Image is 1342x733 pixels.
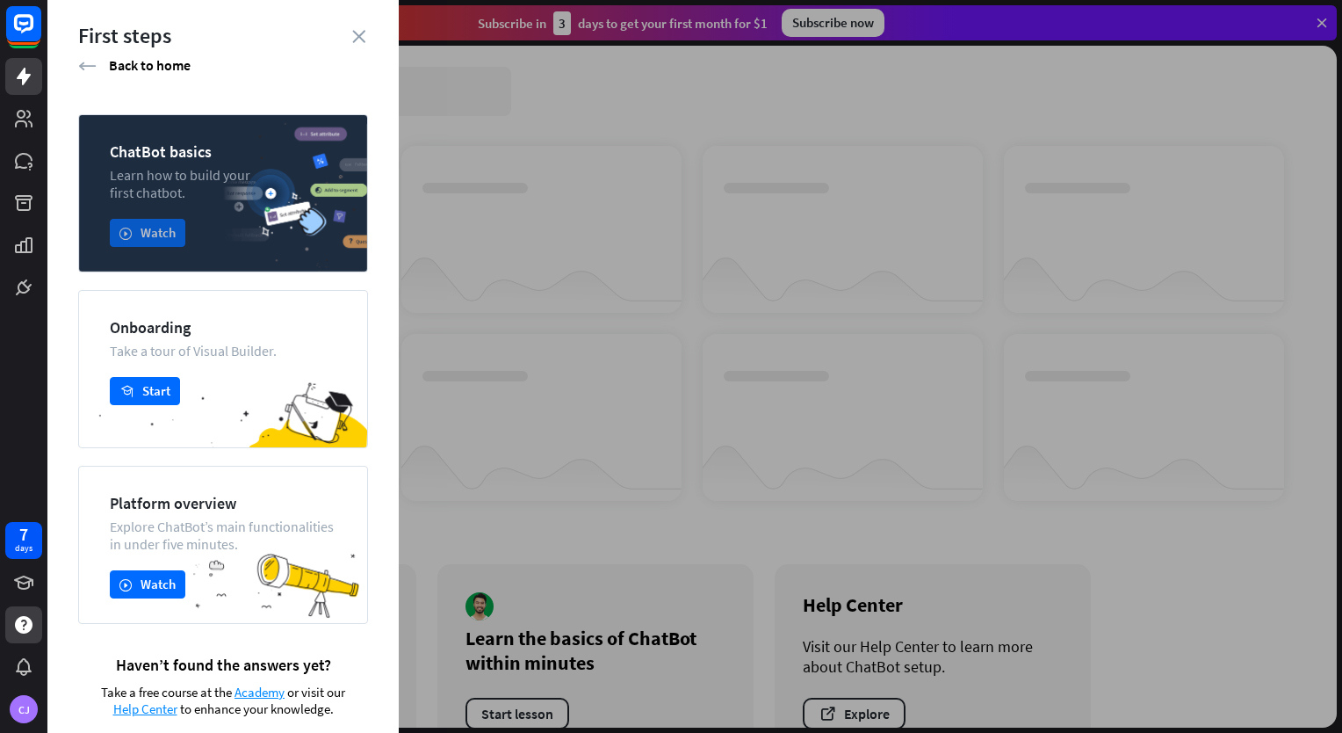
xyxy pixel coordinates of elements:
[287,684,345,700] span: or visit our
[15,542,32,555] div: days
[110,342,336,359] div: Take a tour of Visual Builder.
[110,317,336,337] div: Onboarding
[119,227,132,240] i: play
[10,695,38,723] div: CJ
[110,219,185,247] button: playWatch
[119,578,132,591] i: play
[19,526,28,542] div: 7
[110,493,336,513] div: Platform overview
[234,684,285,700] span: Academy
[78,655,368,675] div: Haven’t found the answers yet?
[78,57,97,75] i: arrow_left
[110,377,180,405] button: academyStart
[110,142,336,162] div: ChatBot basics
[352,30,365,43] i: close
[78,22,368,49] div: First steps
[180,700,334,717] span: to enhance your knowledge.
[5,522,42,559] a: 7 days
[110,518,336,553] div: Explore ChatBot’s main functionalities in under five minutes.
[101,684,232,700] span: Take a free course at the
[110,570,185,599] button: playWatch
[120,385,133,398] i: academy
[113,700,177,717] span: Help Center
[14,7,67,60] button: Open LiveChat chat widget
[109,56,191,74] span: Back to home
[110,166,336,201] div: Learn how to build your first chatbot.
